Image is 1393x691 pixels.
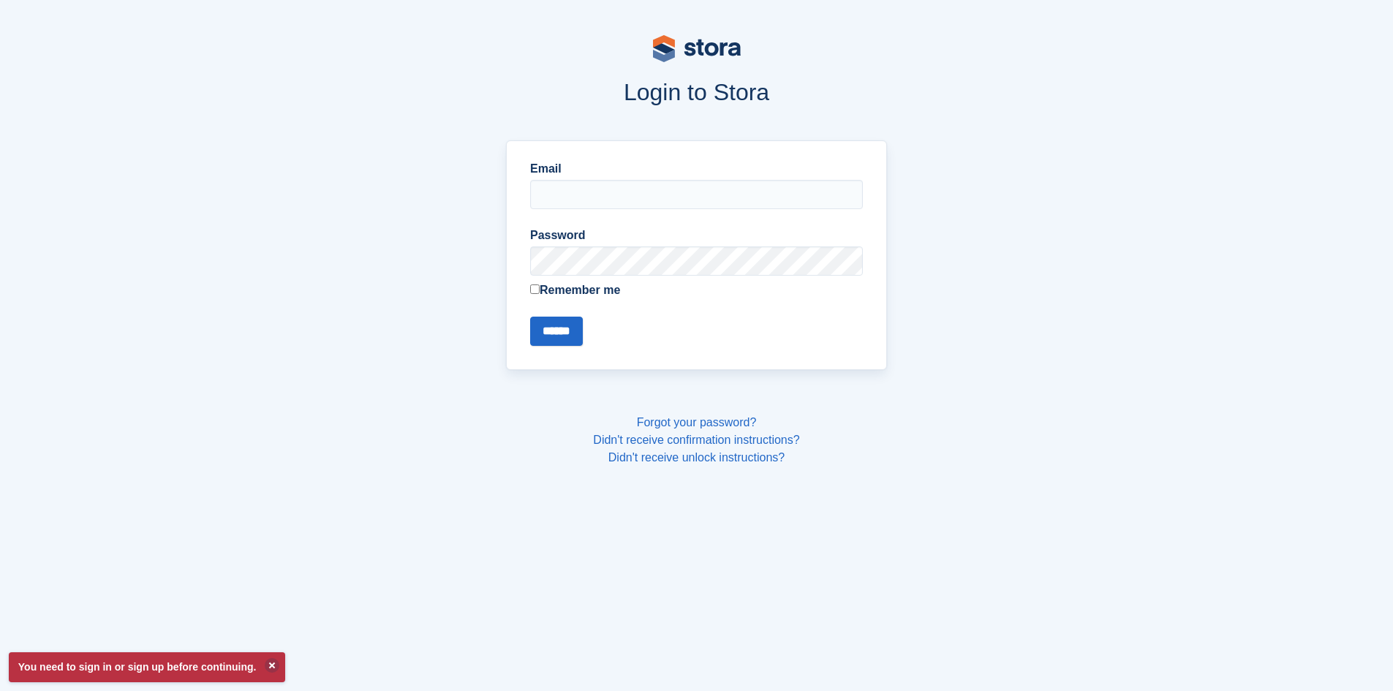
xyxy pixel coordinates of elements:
img: stora-logo-53a41332b3708ae10de48c4981b4e9114cc0af31d8433b30ea865607fb682f29.svg [653,35,741,62]
p: You need to sign in or sign up before continuing. [9,652,285,682]
h1: Login to Stora [227,79,1166,105]
input: Remember me [530,284,540,294]
label: Email [530,160,863,178]
label: Remember me [530,282,863,299]
label: Password [530,227,863,244]
a: Didn't receive unlock instructions? [608,451,785,464]
a: Forgot your password? [637,416,757,428]
a: Didn't receive confirmation instructions? [593,434,799,446]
